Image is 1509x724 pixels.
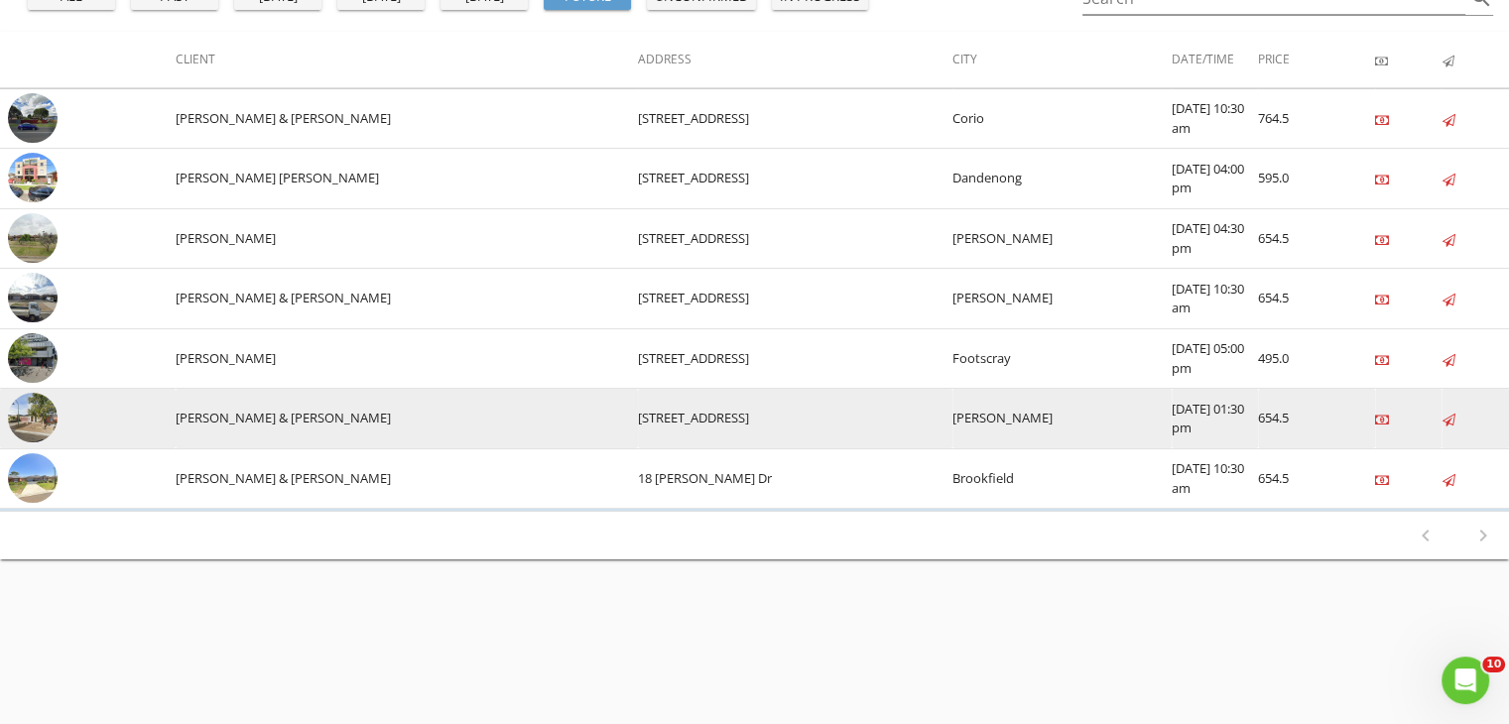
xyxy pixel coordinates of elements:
td: [DATE] 10:30 am [1172,269,1258,329]
span: Client [176,51,215,67]
td: [STREET_ADDRESS] [638,149,951,209]
td: [DATE] 01:30 pm [1172,389,1258,449]
td: Corio [952,88,1172,149]
td: Dandenong [952,149,1172,209]
td: 495.0 [1258,328,1375,389]
td: [STREET_ADDRESS] [638,208,951,269]
th: Price: Not sorted. [1258,32,1375,87]
td: Footscray [952,328,1172,389]
td: [PERSON_NAME] [952,269,1172,329]
td: [PERSON_NAME] [952,208,1172,269]
td: 595.0 [1258,149,1375,209]
iframe: Intercom live chat [1442,657,1489,704]
th: Address: Not sorted. [638,32,951,87]
td: [DATE] 04:30 pm [1172,208,1258,269]
th: Client: Not sorted. [176,32,638,87]
img: streetview [8,213,58,263]
td: 654.5 [1258,389,1375,449]
td: [PERSON_NAME] [176,328,638,389]
th: Paid: Not sorted. [1375,32,1442,87]
img: streetview [8,153,58,202]
td: [STREET_ADDRESS] [638,269,951,329]
td: [PERSON_NAME] & [PERSON_NAME] [176,269,638,329]
img: streetview [8,393,58,442]
td: [STREET_ADDRESS] [638,88,951,149]
td: [STREET_ADDRESS] [638,328,951,389]
td: [PERSON_NAME] [176,208,638,269]
span: 10 [1482,657,1505,672]
span: Address [638,51,692,67]
th: City: Not sorted. [952,32,1172,87]
td: 654.5 [1258,448,1375,509]
td: 764.5 [1258,88,1375,149]
td: [PERSON_NAME] [PERSON_NAME] [176,149,638,209]
td: [DATE] 04:00 pm [1172,149,1258,209]
th: Date/Time: Not sorted. [1172,32,1258,87]
span: Price [1258,51,1290,67]
td: [PERSON_NAME] & [PERSON_NAME] [176,88,638,149]
span: City [952,51,977,67]
img: streetview [8,453,58,503]
span: Date/Time [1172,51,1234,67]
td: [PERSON_NAME] & [PERSON_NAME] [176,389,638,449]
td: [STREET_ADDRESS] [638,389,951,449]
td: 654.5 [1258,269,1375,329]
td: 654.5 [1258,208,1375,269]
td: [PERSON_NAME] [952,389,1172,449]
th: Published: Not sorted. [1442,32,1509,87]
img: streetview [8,273,58,322]
td: [DATE] 10:30 am [1172,448,1258,509]
td: [PERSON_NAME] & [PERSON_NAME] [176,448,638,509]
td: [DATE] 05:00 pm [1172,328,1258,389]
img: streetview [8,333,58,383]
td: Brookfield [952,448,1172,509]
img: streetview [8,93,58,143]
td: 18 [PERSON_NAME] Dr [638,448,951,509]
td: [DATE] 10:30 am [1172,88,1258,149]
